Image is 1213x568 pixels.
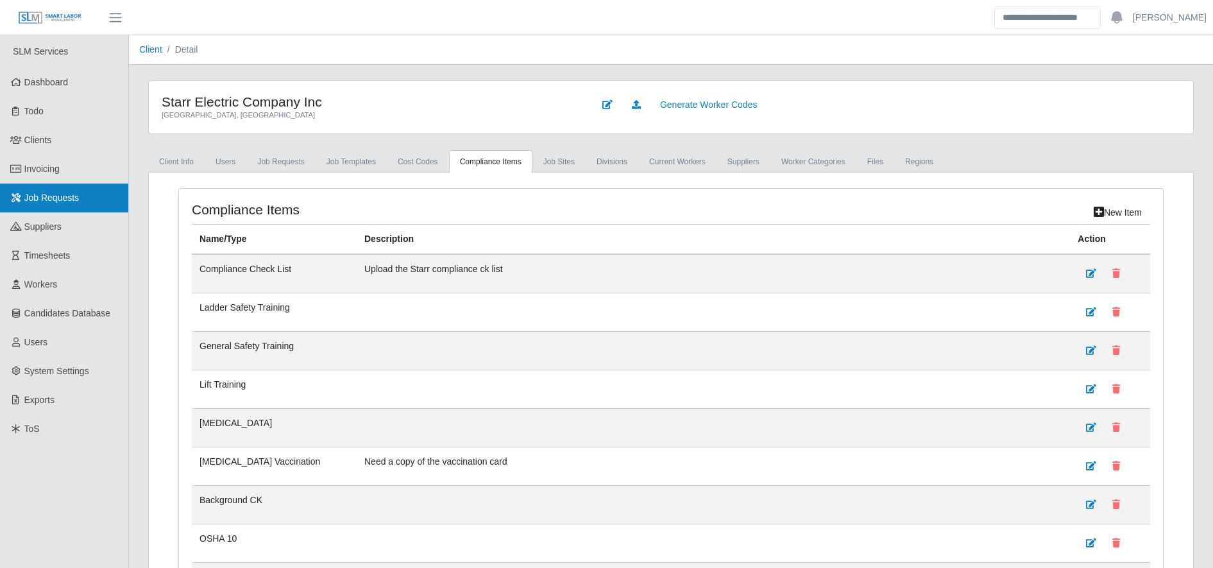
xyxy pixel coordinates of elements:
td: Lift Training [192,370,357,408]
span: Invoicing [24,164,60,174]
span: Workers [24,279,58,289]
span: Users [24,337,48,347]
td: Compliance Check List [192,254,357,293]
span: Candidates Database [24,308,111,318]
div: [GEOGRAPHIC_DATA], [GEOGRAPHIC_DATA] [162,110,575,121]
td: General Safety Training [192,331,357,370]
a: Divisions [586,150,638,173]
a: [PERSON_NAME] [1133,11,1207,24]
h4: Starr Electric Company Inc [162,94,575,110]
td: Ladder Safety Training [192,293,357,331]
span: Todo [24,106,44,116]
a: Regions [894,150,944,173]
span: Exports [24,395,55,405]
td: [MEDICAL_DATA] [192,408,357,447]
a: Client [139,44,162,55]
a: Worker Categories [770,150,856,173]
td: Need a copy of the vaccination card [357,447,1070,485]
td: Upload the Starr compliance ck list [357,254,1070,293]
img: SLM Logo [18,11,82,25]
span: Clients [24,135,52,145]
th: Name/Type [192,224,357,254]
a: Client Info [148,150,205,173]
a: cost codes [387,150,449,173]
a: job sites [532,150,586,173]
span: SLM Services [13,46,68,56]
a: New Item [1085,202,1150,224]
span: Dashboard [24,77,69,87]
a: Job Templates [316,150,387,173]
span: Job Requests [24,193,80,203]
a: Generate Worker Codes [652,94,765,116]
td: Background CK [192,485,357,524]
a: Job Requests [246,150,315,173]
li: Detail [162,43,198,56]
a: Compliance Items [449,150,532,173]
a: Users [205,150,246,173]
h4: Compliance Items [192,202,580,218]
td: [MEDICAL_DATA] Vaccination [192,447,357,485]
th: Action [1070,224,1150,254]
td: OSHA 10 [192,524,357,562]
span: Timesheets [24,250,71,261]
th: Description [357,224,1070,254]
span: System Settings [24,366,89,376]
input: Search [994,6,1101,29]
span: Suppliers [24,221,62,232]
span: ToS [24,424,40,434]
a: Current Workers [638,150,717,173]
a: Files [856,150,894,173]
a: Suppliers [717,150,770,173]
